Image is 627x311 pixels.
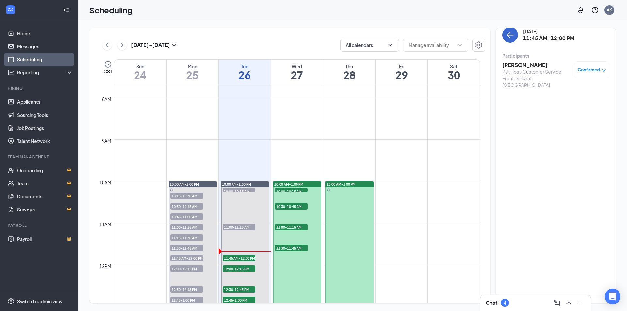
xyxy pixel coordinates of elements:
[271,60,323,84] a: August 27, 2025
[102,40,112,50] button: ChevronLeft
[219,70,271,81] h1: 26
[98,262,113,270] div: 12pm
[170,193,203,199] span: 10:15-10:30 AM
[563,298,574,308] button: ChevronUp
[577,6,585,14] svg: Notifications
[428,63,480,70] div: Sat
[8,86,72,91] div: Hiring
[502,27,518,43] button: back-button
[17,232,73,245] a: PayrollCrown
[17,134,73,148] a: Talent Network
[170,188,173,192] svg: Sync
[327,188,330,192] svg: Sync
[271,63,323,70] div: Wed
[89,5,133,16] h1: Scheduling
[223,224,255,230] span: 11:00-11:15 AM
[170,255,203,261] span: 11:45 AM-12:00 PM
[104,68,112,75] span: CST
[119,41,125,49] svg: ChevronRight
[275,203,308,210] span: 10:30-10:45 AM
[17,298,63,304] div: Switch to admin view
[504,300,506,306] div: 4
[17,40,73,53] a: Messages
[472,39,485,52] button: Settings
[553,299,561,307] svg: ComposeMessage
[98,221,113,228] div: 11am
[223,188,255,194] span: 10:00-10:15 AM
[170,213,203,220] span: 10:45-11:00 AM
[340,39,399,52] button: All calendarsChevronDown
[575,298,586,308] button: Minimize
[222,182,251,187] span: 10:00 AM-1:00 PM
[458,42,463,48] svg: ChevronDown
[323,60,375,84] a: August 28, 2025
[170,203,203,210] span: 10:30-10:45 AM
[17,164,73,177] a: OnboardingCrown
[8,298,14,304] svg: Settings
[17,203,73,216] a: SurveysCrown
[223,265,255,272] span: 12:00-12:15 PM
[114,70,166,81] h1: 24
[219,60,271,84] a: August 26, 2025
[8,154,72,160] div: Team Management
[591,6,599,14] svg: QuestionInfo
[17,95,73,108] a: Applicants
[409,41,455,49] input: Manage availability
[323,63,375,70] div: Thu
[502,69,571,88] div: Pet Host (Customer Service Front Desk) at [GEOGRAPHIC_DATA]
[565,299,572,307] svg: ChevronUp
[63,7,70,13] svg: Collapse
[523,28,574,35] div: [DATE]
[101,95,113,102] div: 8am
[17,27,73,40] a: Home
[104,41,110,49] svg: ChevronLeft
[271,70,323,81] h1: 27
[475,41,483,49] svg: Settings
[17,190,73,203] a: DocumentsCrown
[17,108,73,121] a: Sourcing Tools
[131,41,170,49] h3: [DATE] - [DATE]
[167,63,218,70] div: Mon
[101,137,113,144] div: 9am
[170,224,203,230] span: 11:00-11:15 AM
[275,224,308,230] span: 11:00-11:15 AM
[576,299,584,307] svg: Minimize
[327,182,356,187] span: 10:00 AM-1:00 PM
[506,31,514,39] svg: ArrowLeft
[486,299,497,306] h3: Chat
[275,188,308,194] span: 10:00-10:15 AM
[170,41,178,49] svg: SmallChevronDown
[114,60,166,84] a: August 24, 2025
[552,298,562,308] button: ComposeMessage
[17,53,73,66] a: Scheduling
[223,297,255,303] span: 12:45-1:00 PM
[223,255,255,261] span: 11:45 AM-12:00 PM
[502,53,609,59] div: Participants
[98,179,113,186] div: 10am
[170,265,203,272] span: 12:00-12:15 PM
[428,70,480,81] h1: 30
[578,67,600,73] span: Confirmed
[602,68,606,73] span: down
[7,7,14,13] svg: WorkstreamLogo
[605,289,620,304] div: Open Intercom Messenger
[17,121,73,134] a: Job Postings
[104,60,112,68] svg: Clock
[170,234,203,241] span: 11:15-11:30 AM
[167,60,218,84] a: August 25, 2025
[428,60,480,84] a: August 30, 2025
[170,297,203,303] span: 12:45-1:00 PM
[17,177,73,190] a: TeamCrown
[17,69,73,76] div: Reporting
[523,35,574,42] h3: 11:45 AM-12:00 PM
[376,60,427,84] a: August 29, 2025
[114,63,166,70] div: Sun
[223,286,255,293] span: 12:30-12:45 PM
[275,245,308,251] span: 11:30-11:45 AM
[274,182,303,187] span: 10:00 AM-1:00 PM
[607,7,612,13] div: AK
[117,40,127,50] button: ChevronRight
[8,223,72,228] div: Payroll
[502,61,571,69] h3: [PERSON_NAME]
